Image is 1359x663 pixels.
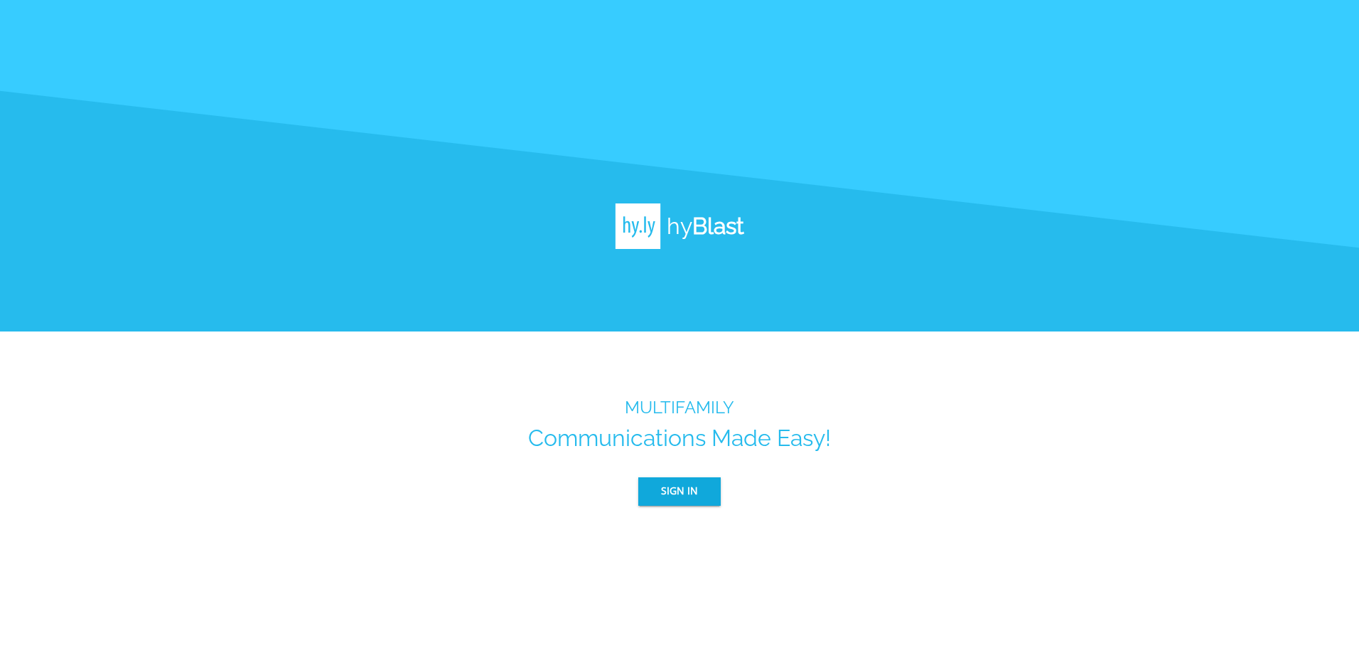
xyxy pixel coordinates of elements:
h1: Communications Made Easy! [528,425,831,451]
button: Sign In [638,477,721,506]
span: Sign In [661,482,698,500]
h1: hy [661,213,744,239]
h3: MULTIFAMILY [528,398,831,418]
b: Blast [692,213,744,239]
